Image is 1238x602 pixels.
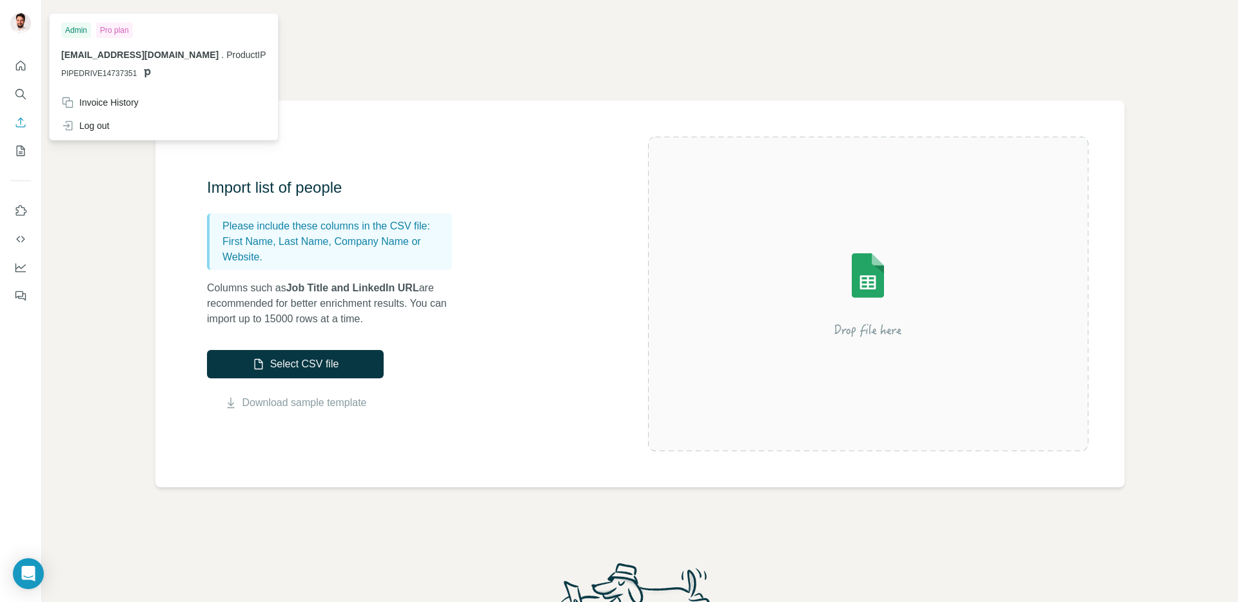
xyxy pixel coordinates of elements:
img: Avatar [10,13,31,34]
p: Please include these columns in the CSV file: [222,218,447,234]
div: Pro plan [96,23,133,38]
span: Job Title and LinkedIn URL [286,282,419,293]
button: Feedback [10,284,31,307]
div: Log out [61,119,110,132]
img: Surfe Illustration - Drop file here or select below [752,217,984,371]
button: Search [10,83,31,106]
a: Download sample template [242,395,367,411]
span: . [221,50,224,60]
div: Admin [61,23,91,38]
button: Use Surfe API [10,228,31,251]
span: [EMAIL_ADDRESS][DOMAIN_NAME] [61,50,219,60]
button: Select CSV file [207,350,384,378]
h3: Import list of people [207,177,465,198]
p: First Name, Last Name, Company Name or Website. [222,234,447,265]
button: My lists [10,139,31,162]
button: Use Surfe on LinkedIn [10,199,31,222]
button: Enrich CSV [10,111,31,134]
div: Open Intercom Messenger [13,558,44,589]
span: ProductIP [226,50,266,60]
div: Invoice History [61,96,139,109]
button: Quick start [10,54,31,77]
span: PIPEDRIVE14737351 [61,68,137,79]
button: Download sample template [207,395,384,411]
p: Columns such as are recommended for better enrichment results. You can import up to 15000 rows at... [207,280,465,327]
button: Dashboard [10,256,31,279]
